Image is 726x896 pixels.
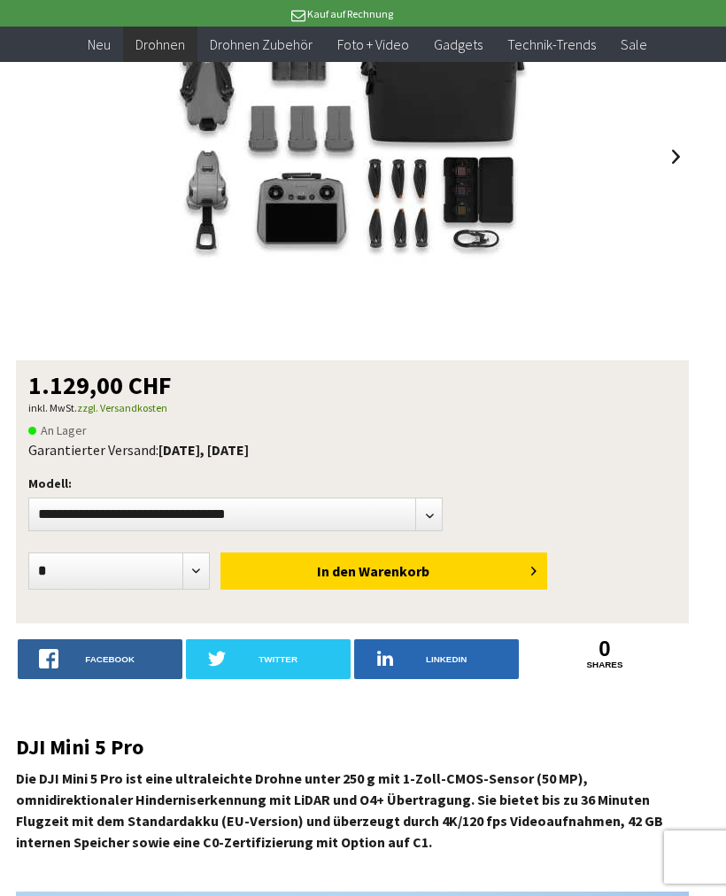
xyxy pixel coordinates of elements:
a: facebook [18,639,182,679]
span: twitter [259,654,297,664]
span: An Lager [28,420,87,441]
a: shares [522,659,687,670]
a: Drohnen [123,27,197,63]
span: Gadgets [434,35,483,53]
span: 1.129,00 CHF [28,373,172,398]
h2: DJI Mini 5 Pro [16,736,689,759]
span: Technik-Trends [507,35,596,53]
a: Gadgets [421,27,495,63]
p: inkl. MwSt. [28,398,676,419]
b: [DATE], [DATE] [158,441,249,459]
span: Drohnen [135,35,185,53]
a: LinkedIn [354,639,519,679]
a: Drohnen Zubehör [197,27,325,63]
span: Drohnen Zubehör [210,35,313,53]
span: Foto + Video [337,35,409,53]
span: Neu [88,35,111,53]
a: twitter [186,639,351,679]
span: Sale [621,35,647,53]
a: Foto + Video [325,27,421,63]
a: Sale [608,27,660,63]
strong: Die DJI Mini 5 Pro ist eine ultraleichte Drohne unter 250 g mit 1-Zoll-CMOS-Sensor (50 MP), omnid... [16,769,663,851]
a: zzgl. Versandkosten [77,401,167,414]
span: facebook [85,654,135,664]
a: 0 [522,639,687,659]
a: Neu [75,27,123,63]
a: Technik-Trends [495,27,608,63]
p: Modell: [28,473,547,494]
span: Warenkorb [359,562,429,580]
div: Garantierter Versand: [28,441,676,459]
span: LinkedIn [426,654,467,664]
span: In den [317,562,356,580]
button: In den Warenkorb [220,552,547,590]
